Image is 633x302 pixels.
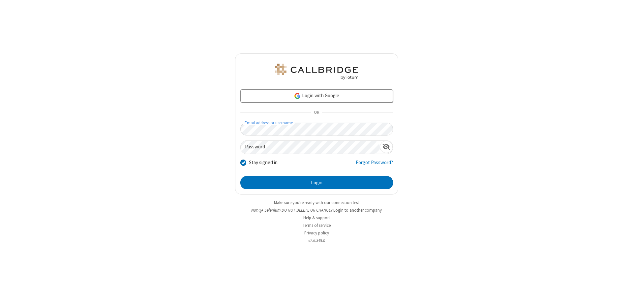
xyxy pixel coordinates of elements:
a: Help & support [303,215,330,221]
a: Privacy policy [304,230,329,236]
span: OR [311,108,322,117]
input: Password [241,141,380,154]
a: Terms of service [303,223,331,228]
a: Login with Google [240,89,393,103]
img: QA Selenium DO NOT DELETE OR CHANGE [274,64,359,79]
div: Show password [380,141,393,153]
button: Login [240,176,393,189]
label: Stay signed in [249,159,278,166]
a: Make sure you're ready with our connection test [274,200,359,205]
input: Email address or username [240,123,393,136]
a: Forgot Password? [356,159,393,171]
li: v2.6.349.0 [235,237,398,244]
img: google-icon.png [294,92,301,100]
button: Login to another company [333,207,382,213]
li: Not QA Selenium DO NOT DELETE OR CHANGE? [235,207,398,213]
